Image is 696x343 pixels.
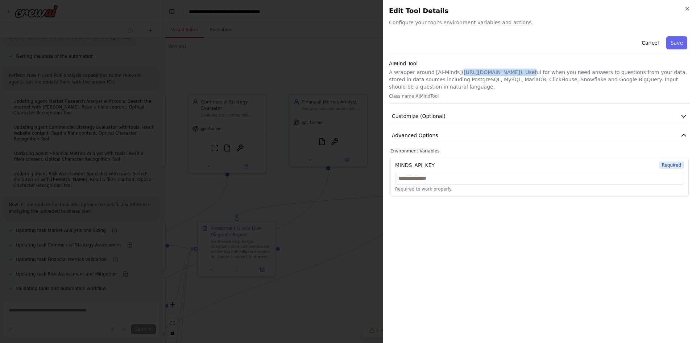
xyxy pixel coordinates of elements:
p: Required to work properly. [395,186,684,192]
button: Customize (Optional) [389,110,690,123]
span: Customize (Optional) [392,113,446,120]
p: A wrapper around [AI-Minds]([URL][DOMAIN_NAME]). Useful for when you need answers to questions fr... [389,69,690,90]
button: Cancel [637,36,663,49]
div: MINDS_API_KEY [395,162,435,169]
h2: Edit Tool Details [389,6,690,16]
p: Class name: AIMindTool [389,93,690,99]
button: Save [666,36,687,49]
span: Advanced Options [392,132,438,139]
span: Required [659,162,684,169]
span: Configure your tool's environment variables and actions. [389,19,690,26]
button: Advanced Options [389,129,690,142]
h3: AIMind Tool [389,60,690,67]
label: Environment Variables [390,148,689,154]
